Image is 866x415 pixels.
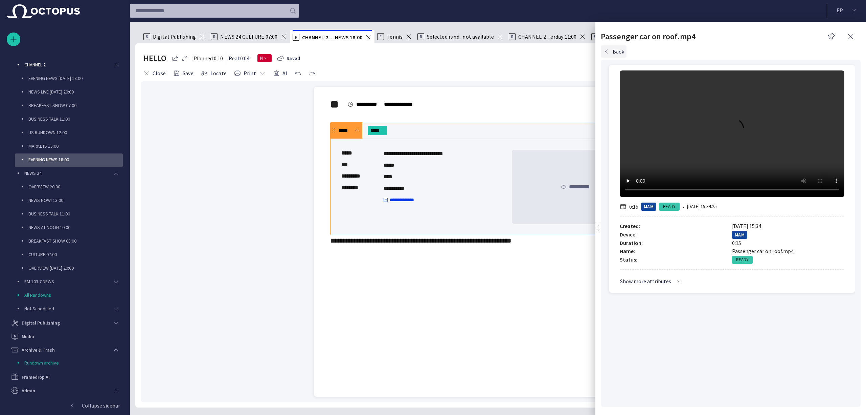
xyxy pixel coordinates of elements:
p: Passenger car on roof.mp4 [732,247,844,255]
button: Show more attributes [620,275,686,287]
div: Duration: [620,239,732,247]
div: Name: [620,247,732,255]
span: MAM [735,232,745,237]
p: 0:15 [732,239,844,247]
h2: Passenger car on roof.mp4 [601,32,696,41]
div: • [620,203,844,211]
span: MAM [644,204,654,209]
span: READY [732,256,753,263]
div: Resize sidebar [593,219,603,237]
div: Device: [620,230,732,238]
p: [DATE] 15:34:25 [687,203,717,210]
p: [DATE] 15:34 [732,222,844,230]
p: 0:15 [629,203,638,211]
div: Status: [620,255,732,264]
button: Back [601,45,626,58]
span: READY [659,203,680,210]
div: Created: [620,222,732,230]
